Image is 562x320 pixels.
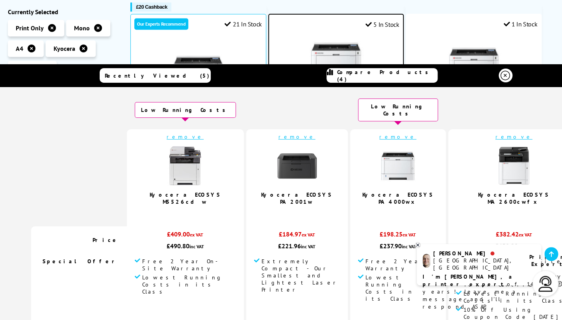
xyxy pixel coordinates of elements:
span: inc VAT [301,244,315,249]
div: 5 In Stock [365,20,399,28]
span: Extremely Compact - Our Smallest and Lightest Laser Printer [262,258,340,293]
span: Print Only [16,24,44,32]
a: remove [278,133,315,140]
span: ex VAT [190,232,203,238]
span: Mono [74,24,90,32]
div: Low Running Costs [135,102,236,118]
div: £409.00 [135,230,236,242]
div: £184.97 [254,230,340,242]
span: Special Offer [43,258,119,265]
div: Low Running Costs [358,99,438,121]
img: ECOSYS-M5526cdn-front-small2.jpg [165,146,205,186]
span: Price [93,236,119,244]
img: Kyocera ECOSYS PA3500wx [444,34,503,93]
img: user-headset-light.svg [538,276,553,292]
span: inc VAT [402,244,416,249]
div: Our Experts Recommend [134,18,188,30]
div: Currently Selected [8,8,122,16]
b: I'm [PERSON_NAME], a printer expert [423,273,514,288]
img: kyocera-ma2600cwfx-main-large-small.jpg [494,146,534,186]
div: £221.96 [254,242,340,250]
span: £20 Cashback [136,4,167,10]
a: Kyocera ECOSYS M5526cdw [150,191,221,205]
span: Recently Viewed (5) [105,72,210,79]
img: Kyocera-PA2001w-Front-Main-Small.jpg [277,146,317,186]
a: Recently Viewed (5) [100,68,211,83]
span: Free 2 Year On-Site Warranty [142,258,236,272]
div: 1 In Stock [503,20,537,28]
div: £490.80 [135,242,236,250]
a: remove [167,133,204,140]
a: Compare Products (4) [326,68,438,83]
img: kyocera-pa4000wx-front-small.jpg [378,146,417,186]
span: ex VAT [519,232,532,238]
p: of 14 years! Leave me a message and I'll respond ASAP [423,273,535,311]
div: £237.90 [358,242,438,250]
a: remove [379,133,416,140]
img: ashley-livechat.png [423,254,430,268]
img: Kyocera ECOSYS PA4000wx [306,34,365,93]
div: [GEOGRAPHIC_DATA], [GEOGRAPHIC_DATA] [433,257,519,271]
a: Kyocera ECOSYS PA2001w [261,191,332,205]
div: £198.25 [358,230,438,242]
span: 5.0 [507,209,516,218]
img: Kyocera ECOSYS PA3500x [169,42,228,101]
span: Kyocera [54,45,75,52]
span: Lowest Running Costs in its Class [142,274,236,295]
a: Kyocera ECOSYS PA4000wx [362,191,434,205]
span: Compare Products (4) [337,69,437,83]
span: inc VAT [189,244,204,249]
button: £20 Cashback [130,2,171,11]
span: / 5 [516,209,525,218]
span: ex VAT [402,232,416,238]
div: 21 In Stock [224,20,262,28]
span: / 5 [188,209,196,218]
div: [PERSON_NAME] [433,250,519,257]
span: A4 [16,45,23,52]
span: Free 2 Year Warranty [365,258,438,272]
a: remove [495,133,532,140]
span: Lowest Running Costs in its Class [365,274,438,302]
span: 4.8 [178,209,188,218]
span: ex VAT [302,232,315,238]
a: Kyocera ECOSYS MA2600cwfx [478,191,549,205]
